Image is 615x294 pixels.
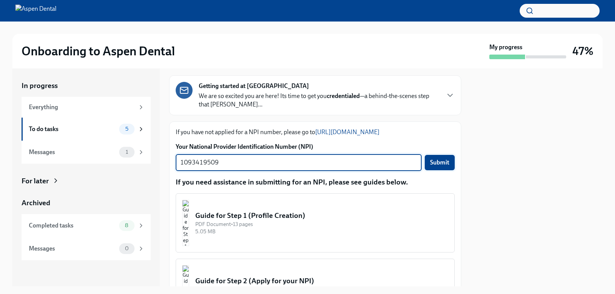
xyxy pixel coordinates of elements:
button: Submit [425,155,455,170]
div: Guide for Step 2 (Apply for your NPI) [195,276,448,286]
a: For later [22,176,151,186]
span: 1 [121,149,133,155]
h2: Onboarding to Aspen Dental [22,43,175,59]
div: PDF Document • 13 pages [195,221,448,228]
span: 0 [120,246,133,251]
a: To do tasks5 [22,118,151,141]
label: Your National Provider Identification Number (NPI) [176,143,455,151]
span: 5 [121,126,133,132]
span: Submit [430,159,449,166]
img: Aspen Dental [15,5,57,17]
textarea: 1093419509 [180,158,417,167]
p: If you need assistance in submitting for an NPI, please see guides below. [176,177,455,187]
a: In progress [22,81,151,91]
div: PDF Document • 7 pages [195,286,448,293]
button: Guide for Step 1 (Profile Creation)PDF Document•13 pages5.05 MB [176,193,455,252]
strong: My progress [489,43,522,51]
a: Messages0 [22,237,151,260]
div: To do tasks [29,125,116,133]
a: Completed tasks8 [22,214,151,237]
div: Everything [29,103,135,111]
a: Messages1 [22,141,151,164]
div: For later [22,176,49,186]
strong: Getting started at [GEOGRAPHIC_DATA] [199,82,309,90]
p: If you have not applied for a NPI number, please go to [176,128,455,136]
div: Messages [29,244,116,253]
div: 5.05 MB [195,228,448,235]
h3: 47% [572,44,593,58]
img: Guide for Step 1 (Profile Creation) [182,200,189,246]
div: Messages [29,148,116,156]
p: We are so excited you are here! Its time to get you —a behind-the-scenes step that [PERSON_NAME]... [199,92,439,109]
span: 8 [120,223,133,228]
a: Archived [22,198,151,208]
div: Guide for Step 1 (Profile Creation) [195,211,448,221]
a: Everything [22,97,151,118]
a: [URL][DOMAIN_NAME] [315,128,379,136]
strong: credentialed [327,92,360,100]
div: Completed tasks [29,221,116,230]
